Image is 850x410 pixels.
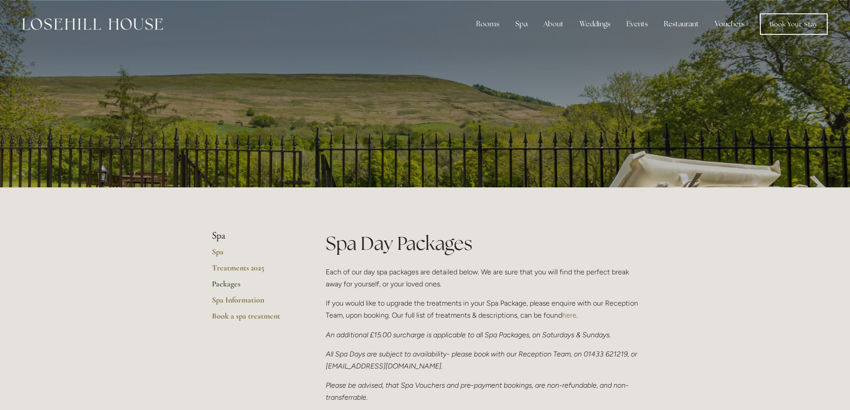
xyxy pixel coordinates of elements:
em: Please be advised, that Spa Vouchers and pre-payment bookings, are non-refundable, and non-transf... [326,381,629,402]
div: Spa [508,15,535,33]
a: here [562,311,576,319]
div: Events [619,15,655,33]
h1: Spa Day Packages [326,230,639,257]
img: Losehill House [22,18,163,30]
p: If you would like to upgrade the treatments in your Spa Package, please enquire with our Receptio... [326,297,639,321]
a: Vouchers [708,15,752,33]
a: Packages [212,279,297,295]
a: Treatments 2025 [212,263,297,279]
a: Spa [212,247,297,263]
a: Book a spa treatment [212,311,297,327]
li: Spa [212,230,297,242]
a: Spa Information [212,295,297,311]
div: Weddings [572,15,618,33]
div: Restaurant [657,15,706,33]
div: About [536,15,571,33]
a: Book Your Stay [760,13,828,35]
div: Rooms [469,15,506,33]
p: Each of our day spa packages are detailed below. We are sure that you will find the perfect break... [326,266,639,290]
em: All Spa Days are subject to availability- please book with our Reception Team, on 01433 621219, o... [326,350,639,370]
em: An additional £15.00 surcharge is applicable to all Spa Packages, on Saturdays & Sundays. [326,331,611,339]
